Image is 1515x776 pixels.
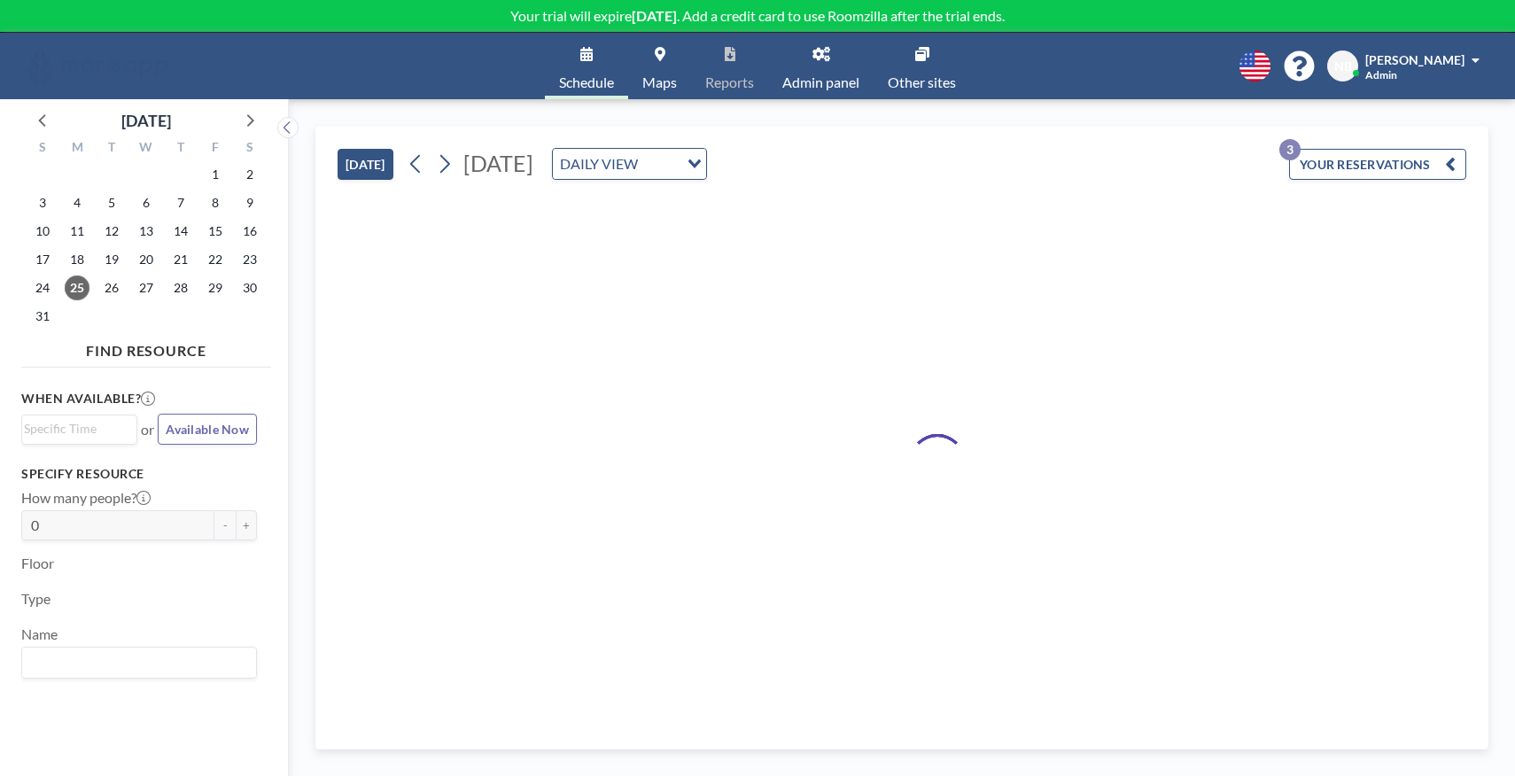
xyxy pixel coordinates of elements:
button: - [214,510,236,540]
span: Monday, August 11, 2025 [65,219,89,244]
span: Reports [705,75,754,89]
span: Saturday, August 16, 2025 [237,219,262,244]
div: T [163,137,198,160]
button: [DATE] [338,149,393,180]
span: Saturday, August 9, 2025 [237,190,262,215]
a: Other sites [874,33,970,99]
div: S [232,137,267,160]
span: Tuesday, August 19, 2025 [99,247,124,272]
button: YOUR RESERVATIONS3 [1289,149,1466,180]
span: Wednesday, August 13, 2025 [134,219,159,244]
div: F [198,137,232,160]
span: Wednesday, August 6, 2025 [134,190,159,215]
h3: Specify resource [21,466,257,482]
span: Monday, August 25, 2025 [65,275,89,300]
a: Maps [628,33,691,99]
span: Admin panel [782,75,859,89]
span: Sunday, August 31, 2025 [30,304,55,329]
span: Sunday, August 3, 2025 [30,190,55,215]
div: T [95,137,129,160]
div: S [26,137,60,160]
b: [DATE] [632,7,677,24]
span: Wednesday, August 27, 2025 [134,275,159,300]
span: Tuesday, August 5, 2025 [99,190,124,215]
label: Type [21,590,50,608]
button: + [236,510,257,540]
a: Admin panel [768,33,874,99]
span: Sunday, August 24, 2025 [30,275,55,300]
span: Admin [1365,68,1397,81]
div: M [60,137,95,160]
span: Friday, August 15, 2025 [203,219,228,244]
span: Maps [642,75,677,89]
button: Available Now [158,414,257,445]
span: Thursday, August 14, 2025 [168,219,193,244]
span: Other sites [888,75,956,89]
span: Sunday, August 10, 2025 [30,219,55,244]
span: Saturday, August 23, 2025 [237,247,262,272]
span: Friday, August 1, 2025 [203,162,228,187]
input: Search for option [24,651,246,674]
span: [DATE] [463,150,533,176]
a: Schedule [545,33,628,99]
span: Sunday, August 17, 2025 [30,247,55,272]
span: DAILY VIEW [556,152,641,175]
span: Thursday, August 21, 2025 [168,247,193,272]
div: Search for option [22,415,136,442]
span: Tuesday, August 26, 2025 [99,275,124,300]
a: Reports [691,33,768,99]
span: Friday, August 8, 2025 [203,190,228,215]
label: Floor [21,555,54,572]
div: Search for option [22,648,256,678]
span: Friday, August 22, 2025 [203,247,228,272]
span: NB [1334,58,1352,74]
span: Monday, August 18, 2025 [65,247,89,272]
span: Wednesday, August 20, 2025 [134,247,159,272]
h4: FIND RESOURCE [21,335,271,360]
span: Tuesday, August 12, 2025 [99,219,124,244]
div: Search for option [553,149,706,179]
span: Friday, August 29, 2025 [203,275,228,300]
span: [PERSON_NAME] [1365,52,1464,67]
label: How many people? [21,489,151,507]
span: Thursday, August 28, 2025 [168,275,193,300]
div: W [129,137,164,160]
span: Thursday, August 7, 2025 [168,190,193,215]
div: [DATE] [121,108,171,133]
span: or [141,421,154,438]
span: Schedule [559,75,614,89]
span: Available Now [166,422,249,437]
span: Saturday, August 30, 2025 [237,275,262,300]
p: 3 [1279,139,1301,160]
img: organization-logo [28,49,167,84]
input: Search for option [643,152,677,175]
span: Monday, August 4, 2025 [65,190,89,215]
label: Name [21,625,58,643]
span: Saturday, August 2, 2025 [237,162,262,187]
input: Search for option [24,419,127,438]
